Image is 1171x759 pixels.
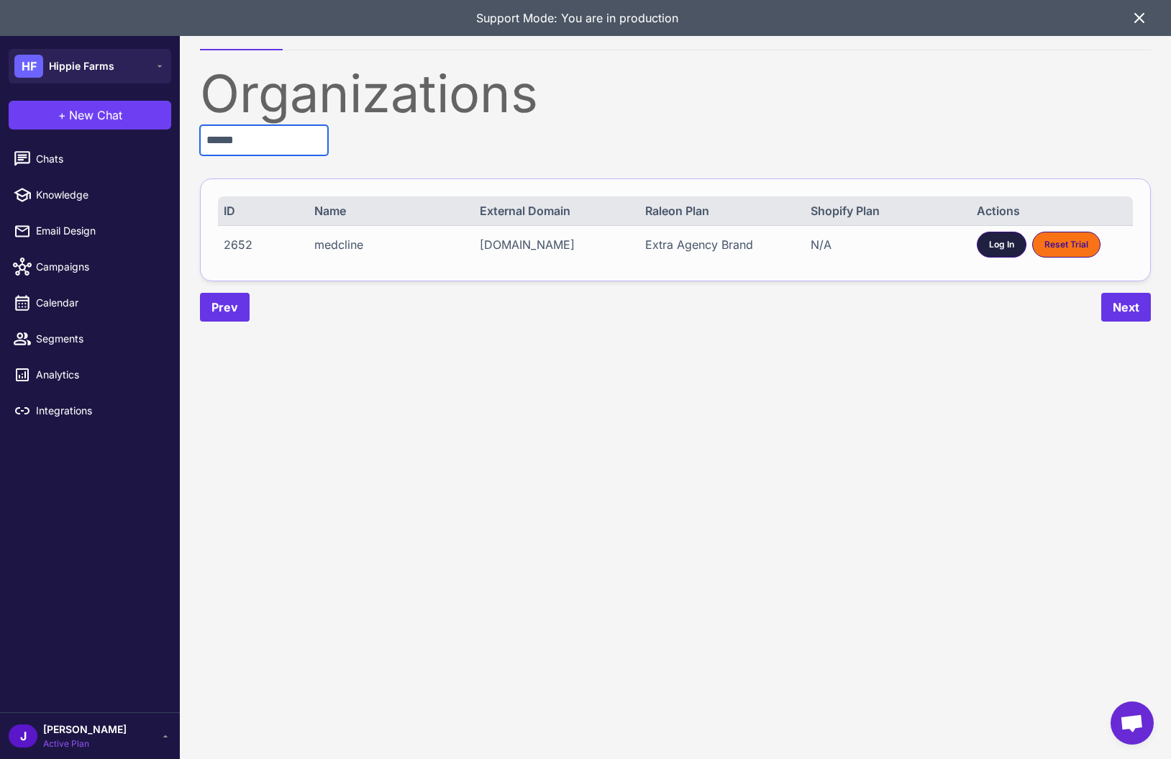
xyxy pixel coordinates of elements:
[9,49,171,83] button: HFHippie Farms
[36,403,163,419] span: Integrations
[36,259,163,275] span: Campaigns
[989,238,1014,251] span: Log In
[224,202,299,219] div: ID
[314,236,465,253] div: medcline
[1111,701,1154,745] div: Open chat
[314,202,465,219] div: Name
[6,144,174,174] a: Chats
[811,236,961,253] div: N/A
[9,724,37,747] div: J
[224,236,299,253] div: 2652
[36,295,163,311] span: Calendar
[69,106,122,124] span: New Chat
[49,58,114,74] span: Hippie Farms
[6,396,174,426] a: Integrations
[200,293,250,322] button: Prev
[1044,238,1088,251] span: Reset Trial
[36,223,163,239] span: Email Design
[36,187,163,203] span: Knowledge
[36,331,163,347] span: Segments
[58,106,66,124] span: +
[200,68,1151,119] div: Organizations
[36,151,163,167] span: Chats
[9,101,171,129] button: +New Chat
[6,252,174,282] a: Campaigns
[811,202,961,219] div: Shopify Plan
[480,202,630,219] div: External Domain
[1101,293,1151,322] button: Next
[36,367,163,383] span: Analytics
[645,202,796,219] div: Raleon Plan
[6,180,174,210] a: Knowledge
[645,236,796,253] div: Extra Agency Brand
[6,288,174,318] a: Calendar
[6,216,174,246] a: Email Design
[977,202,1127,219] div: Actions
[14,55,43,78] div: HF
[43,722,127,737] span: [PERSON_NAME]
[43,737,127,750] span: Active Plan
[6,360,174,390] a: Analytics
[480,236,630,253] div: [DOMAIN_NAME]
[6,324,174,354] a: Segments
